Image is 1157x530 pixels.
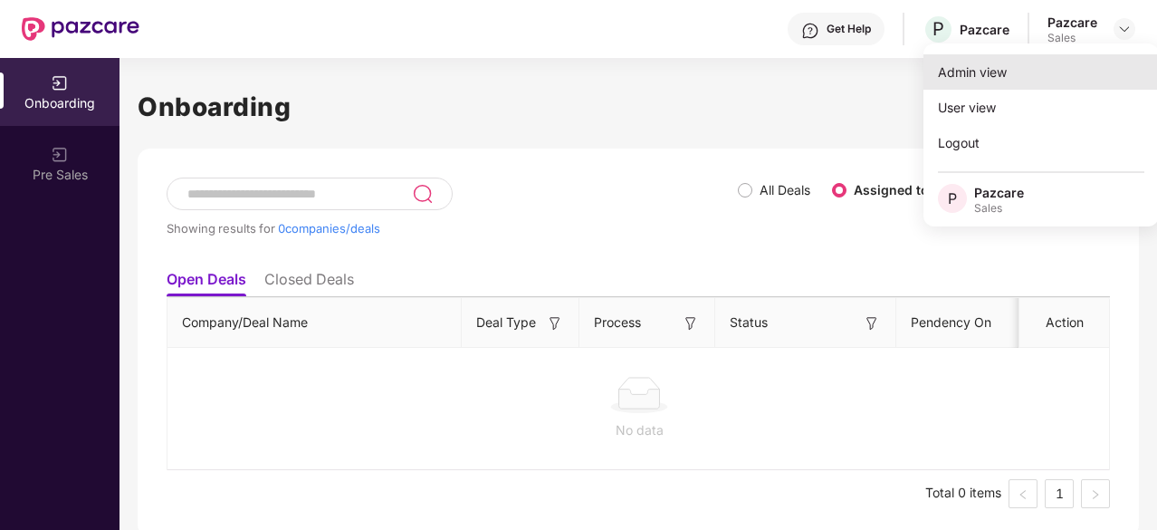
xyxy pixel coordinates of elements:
[594,313,641,332] span: Process
[278,221,380,236] span: 0 companies/deals
[801,22,819,40] img: svg+xml;base64,PHN2ZyBpZD0iSGVscC0zMngzMiIgeG1sbnM9Imh0dHA6Ly93d3cudzMub3JnLzIwMDAvc3ZnIiB3aWR0aD...
[22,17,139,41] img: New Pazcare Logo
[1090,489,1101,500] span: right
[1009,479,1037,508] li: Previous Page
[1081,479,1110,508] button: right
[974,184,1024,201] div: Pazcare
[960,21,1009,38] div: Pazcare
[167,298,462,348] th: Company/Deal Name
[1117,22,1132,36] img: svg+xml;base64,PHN2ZyBpZD0iRHJvcGRvd24tMzJ4MzIiIHhtbG5zPSJodHRwOi8vd3d3LnczLm9yZy8yMDAwL3N2ZyIgd2...
[167,270,246,296] li: Open Deals
[827,22,871,36] div: Get Help
[974,201,1024,216] div: Sales
[51,74,69,92] img: svg+xml;base64,PHN2ZyB3aWR0aD0iMjAiIGhlaWdodD0iMjAiIHZpZXdCb3g9IjAgMCAyMCAyMCIgZmlsbD0ibm9uZSIgeG...
[546,314,564,332] img: svg+xml;base64,PHN2ZyB3aWR0aD0iMTYiIGhlaWdodD0iMTYiIHZpZXdCb3g9IjAgMCAxNiAxNiIgZmlsbD0ibm9uZSIgeG...
[1046,480,1073,507] a: 1
[264,270,354,296] li: Closed Deals
[682,314,700,332] img: svg+xml;base64,PHN2ZyB3aWR0aD0iMTYiIGhlaWdodD0iMTYiIHZpZXdCb3g9IjAgMCAxNiAxNiIgZmlsbD0ibm9uZSIgeG...
[182,420,1096,440] div: No data
[476,313,536,332] span: Deal Type
[1047,31,1097,45] div: Sales
[1009,479,1037,508] button: left
[1047,14,1097,31] div: Pazcare
[138,87,1139,127] h1: Onboarding
[1019,298,1110,348] th: Action
[911,313,991,332] span: Pendency On
[1081,479,1110,508] li: Next Page
[51,146,69,164] img: svg+xml;base64,PHN2ZyB3aWR0aD0iMjAiIGhlaWdodD0iMjAiIHZpZXdCb3g9IjAgMCAyMCAyMCIgZmlsbD0ibm9uZSIgeG...
[167,221,738,236] div: Showing results for
[1018,489,1028,500] span: left
[412,183,433,205] img: svg+xml;base64,PHN2ZyB3aWR0aD0iMjQiIGhlaWdodD0iMjUiIHZpZXdCb3g9IjAgMCAyNCAyNSIgZmlsbD0ibm9uZSIgeG...
[948,188,957,209] span: P
[854,182,951,198] label: Assigned to me
[932,18,944,40] span: P
[760,182,810,198] label: All Deals
[730,313,768,332] span: Status
[925,479,1001,508] li: Total 0 items
[1045,479,1074,508] li: 1
[863,314,881,332] img: svg+xml;base64,PHN2ZyB3aWR0aD0iMTYiIGhlaWdodD0iMTYiIHZpZXdCb3g9IjAgMCAxNiAxNiIgZmlsbD0ibm9uZSIgeG...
